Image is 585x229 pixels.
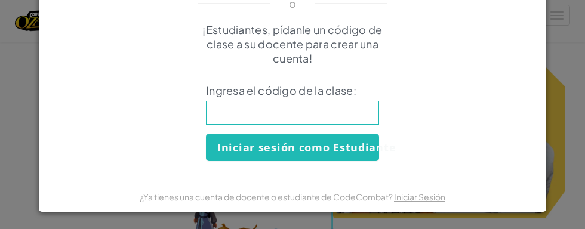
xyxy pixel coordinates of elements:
button: Iniciar sesión como Estudiante [206,134,379,161]
p: ¡Estudiantes, pídanle un código de clase a su docente para crear una cuenta! [188,23,397,66]
span: ¿Ya tienes una cuenta de docente o estudiante de CodeCombat? [140,191,394,202]
span: Ingresa el código de la clase: [206,83,379,98]
a: Iniciar Sesión [394,191,445,202]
